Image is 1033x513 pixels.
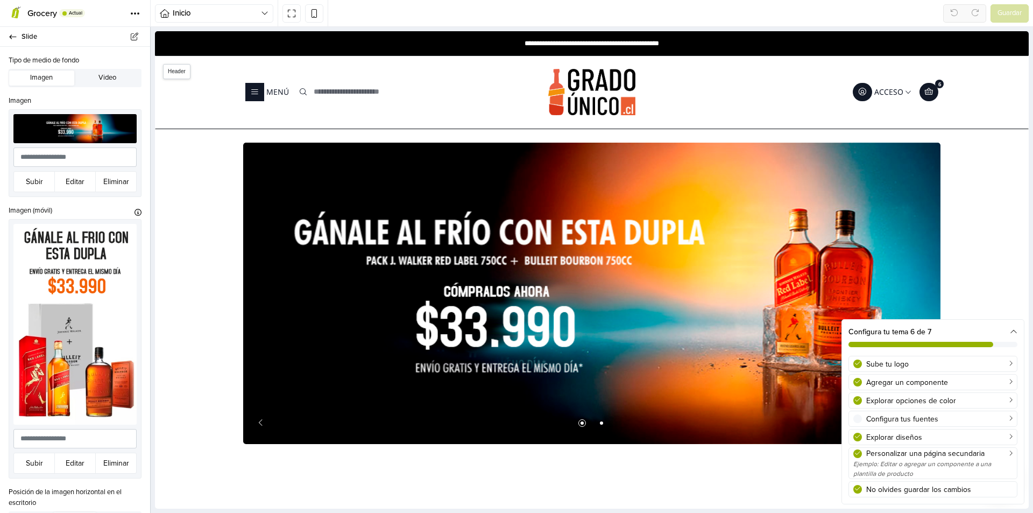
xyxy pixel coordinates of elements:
[866,359,1013,370] div: Sube tu logo
[9,55,79,66] label: Tipo de medio de fondo
[866,413,1013,425] div: Configura tus fuentes
[866,377,1013,388] div: Agregar un componente
[696,48,759,73] button: Acceso
[842,320,1024,354] div: Configura tu tema 6 de 7
[13,224,137,424] img: banner-home.jpg
[54,171,96,192] button: Editar
[848,326,1017,338] div: Configura tu tema 6 de 7
[9,487,141,508] label: Posición de la imagen horizontal en el escritorio
[95,171,137,192] button: Eliminar
[139,50,158,72] button: Buscar
[866,448,1013,459] div: Personalizar una página secundaria
[853,459,1013,479] div: Ejemplo: Editar o agregar un componente a una plantilla de producto
[421,385,434,398] span: Go to slide 1
[848,356,1017,372] a: Sube tu logo
[762,48,786,73] button: Carro
[8,33,36,48] span: Header
[9,96,31,107] label: Imagen
[440,385,453,398] span: Go to slide 2
[393,38,480,84] img: Gradounico
[780,48,789,57] div: 6
[13,453,55,474] button: Subir
[22,29,137,44] span: Slide
[69,11,82,16] span: Actual
[95,453,137,474] button: Eliminar
[9,71,74,86] button: Imagen
[54,453,96,474] button: Editar
[13,114,137,143] img: slide01.jpg
[997,8,1022,19] span: Guardar
[155,4,273,23] button: Inicio
[13,171,55,192] button: Subir
[111,57,134,65] div: Menú
[101,385,117,398] button: Previous slide
[173,7,261,19] span: Inicio
[719,57,748,65] div: Acceso
[866,395,1013,406] div: Explorar opciones de color
[27,8,57,19] span: Grocery
[9,206,52,216] label: Imagen (móvil)
[866,484,1013,495] div: No olvides guardar los cambios
[75,71,140,86] button: Video
[88,111,786,413] div: 1 / 2
[866,432,1013,443] div: Explorar diseños
[88,48,136,73] button: Menú
[990,4,1029,23] button: Guardar
[756,385,773,398] button: Next slide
